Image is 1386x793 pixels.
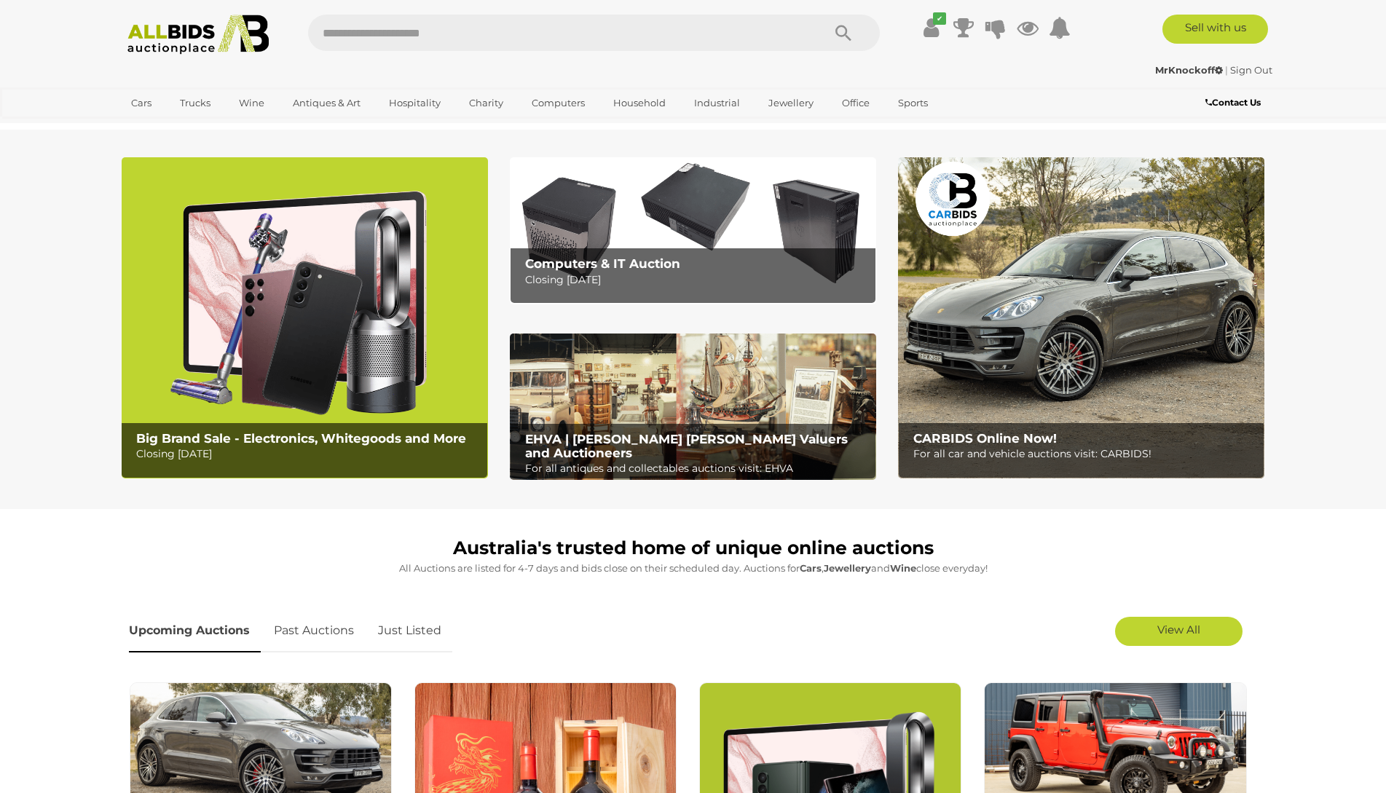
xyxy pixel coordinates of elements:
a: Jewellery [759,91,823,115]
b: Contact Us [1205,97,1261,108]
a: EHVA | Evans Hastings Valuers and Auctioneers EHVA | [PERSON_NAME] [PERSON_NAME] Valuers and Auct... [510,334,876,481]
a: Trucks [170,91,220,115]
p: All Auctions are listed for 4-7 days and bids close on their scheduled day. Auctions for , and cl... [129,560,1258,577]
a: Past Auctions [263,609,365,652]
button: Search [807,15,880,51]
h1: Australia's trusted home of unique online auctions [129,538,1258,559]
a: Wine [229,91,274,115]
a: Sign Out [1230,64,1272,76]
a: Upcoming Auctions [129,609,261,652]
span: | [1225,64,1228,76]
p: For all car and vehicle auctions visit: CARBIDS! [913,445,1256,463]
a: MrKnockoff [1155,64,1225,76]
p: Closing [DATE] [525,271,868,289]
a: Charity [460,91,513,115]
img: Big Brand Sale - Electronics, Whitegoods and More [122,157,488,478]
strong: Jewellery [824,562,871,574]
a: Hospitality [379,91,450,115]
b: Computers & IT Auction [525,256,680,271]
a: Industrial [685,91,749,115]
strong: Wine [890,562,916,574]
a: Computers [522,91,594,115]
i: ✔ [933,12,946,25]
a: Antiques & Art [283,91,370,115]
img: EHVA | Evans Hastings Valuers and Auctioneers [510,334,876,481]
a: Big Brand Sale - Electronics, Whitegoods and More Big Brand Sale - Electronics, Whitegoods and Mo... [122,157,488,478]
a: View All [1115,617,1243,646]
a: Contact Us [1205,95,1264,111]
a: ✔ [921,15,942,41]
p: Closing [DATE] [136,445,479,463]
a: Sell with us [1162,15,1268,44]
a: Sports [889,91,937,115]
a: Cars [122,91,161,115]
b: CARBIDS Online Now! [913,431,1057,446]
a: Office [832,91,879,115]
span: View All [1157,623,1200,636]
a: Computers & IT Auction Computers & IT Auction Closing [DATE] [510,157,876,304]
img: Computers & IT Auction [510,157,876,304]
a: Just Listed [367,609,452,652]
img: Allbids.com.au [119,15,277,55]
strong: Cars [800,562,822,574]
b: Big Brand Sale - Electronics, Whitegoods and More [136,431,466,446]
img: CARBIDS Online Now! [898,157,1264,478]
p: For all antiques and collectables auctions visit: EHVA [525,459,868,478]
a: [GEOGRAPHIC_DATA] [122,115,244,139]
a: CARBIDS Online Now! CARBIDS Online Now! For all car and vehicle auctions visit: CARBIDS! [898,157,1264,478]
a: Household [604,91,675,115]
b: EHVA | [PERSON_NAME] [PERSON_NAME] Valuers and Auctioneers [525,432,848,460]
strong: MrKnockoff [1155,64,1223,76]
